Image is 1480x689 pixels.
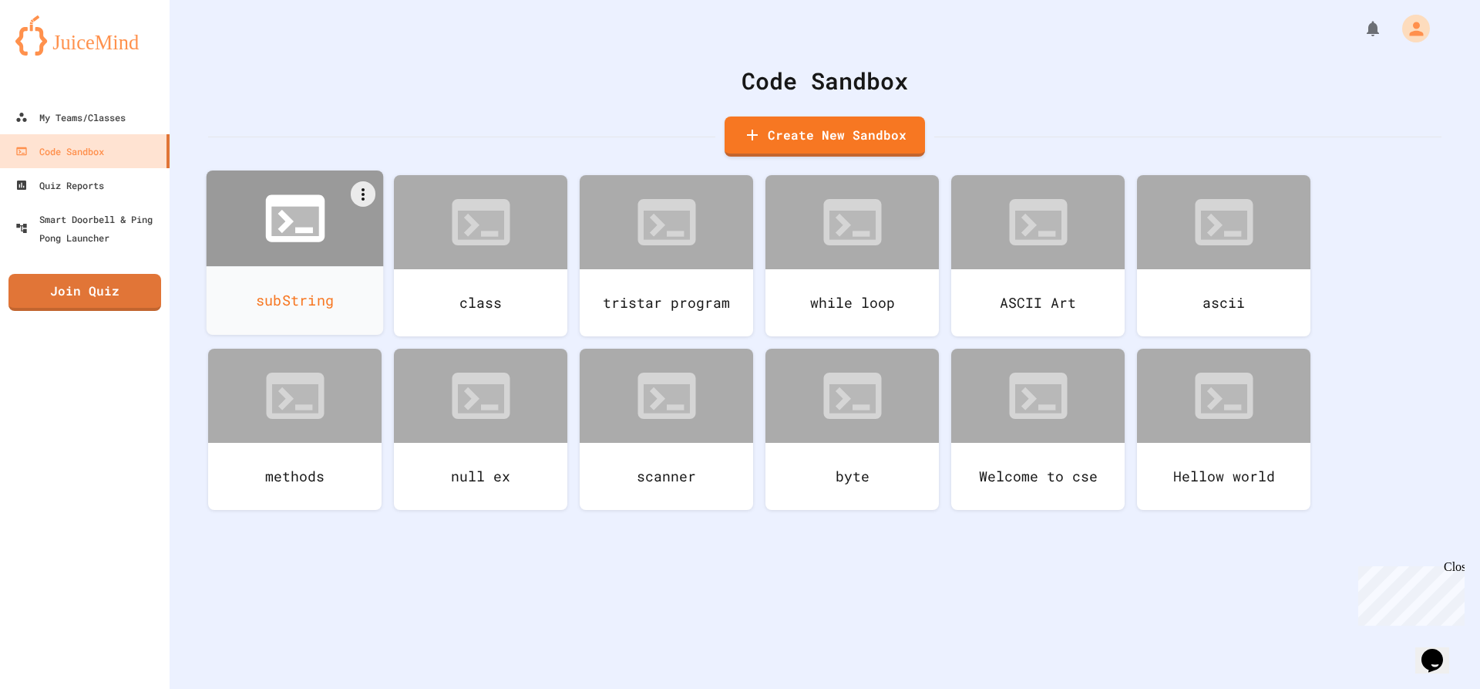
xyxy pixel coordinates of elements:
a: ascii [1137,175,1310,336]
a: Join Quiz [8,274,161,311]
div: subString [207,266,384,335]
div: ASCII Art [951,269,1125,336]
a: null ex [394,349,567,510]
div: Smart Doorbell & Ping Pong Launcher [15,210,163,247]
a: Welcome to cse [951,349,1125,510]
div: methods [208,443,382,510]
iframe: chat widget [1415,627,1465,674]
div: Welcome to cse [951,443,1125,510]
div: My Notifications [1335,15,1386,42]
a: methods [208,349,382,510]
a: byte [765,349,939,510]
img: logo-orange.svg [15,15,154,56]
div: My Account [1386,11,1434,46]
div: Hellow world [1137,443,1310,510]
div: tristar program [580,269,753,336]
div: byte [765,443,939,510]
a: subString [207,171,384,335]
a: Create New Sandbox [725,117,925,157]
div: while loop [765,269,939,336]
a: while loop [765,175,939,336]
div: Code Sandbox [208,63,1441,98]
div: Quiz Reports [15,176,104,194]
iframe: chat widget [1352,560,1465,626]
div: My Teams/Classes [15,108,126,127]
div: ascii [1137,269,1310,336]
div: null ex [394,443,567,510]
div: Chat with us now!Close [6,6,106,98]
div: scanner [580,443,753,510]
div: Code Sandbox [15,142,104,160]
a: class [394,175,567,336]
a: scanner [580,349,753,510]
div: class [394,269,567,336]
a: ASCII Art [951,175,1125,336]
a: Hellow world [1137,349,1310,510]
a: tristar program [580,175,753,336]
